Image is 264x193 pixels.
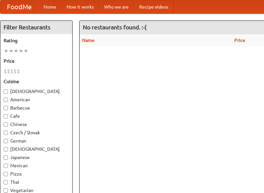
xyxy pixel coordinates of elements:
label: Japanese [4,154,69,161]
label: German [4,138,69,144]
li: ★ [4,47,9,54]
a: Price [234,38,245,43]
li: ★ [14,47,18,54]
li: $ [10,68,14,75]
label: [DEMOGRAPHIC_DATA] [4,146,69,152]
li: $ [17,68,20,75]
ng-pluralize: No restaurants found. :-( [83,24,147,30]
label: Chinese [4,121,69,128]
a: Who we are [99,0,134,14]
input: Vegetarian [4,188,8,193]
li: $ [7,68,10,75]
input: [DEMOGRAPHIC_DATA] [4,147,8,151]
a: Name [82,38,94,43]
label: Mexican [4,162,69,169]
a: Home [38,0,61,14]
input: German [4,139,8,143]
li: ★ [23,47,28,54]
h4: Filter Restaurants [0,21,72,34]
label: Czech / Slovak [4,129,69,136]
li: $ [4,68,7,75]
input: Thai [4,180,8,184]
label: Barbecue [4,105,69,111]
li: $ [14,68,17,75]
a: FoodMe [0,0,38,14]
input: Cafe [4,114,8,118]
input: Chinese [4,122,8,127]
a: How it works [61,0,99,14]
h5: Cuisine [4,78,69,85]
input: [DEMOGRAPHIC_DATA] [4,89,8,94]
input: American [4,98,8,102]
label: Thai [4,179,69,185]
label: [DEMOGRAPHIC_DATA] [4,88,69,95]
h5: Rating [4,37,69,44]
label: American [4,96,69,103]
li: ★ [18,47,23,54]
h5: Price [4,58,69,64]
input: Czech / Slovak [4,131,8,135]
input: Pizza [4,172,8,176]
label: Cafe [4,113,69,119]
li: ★ [9,47,14,54]
label: Pizza [4,171,69,177]
input: Japanese [4,155,8,160]
input: Mexican [4,164,8,168]
a: Recipe videos [134,0,174,14]
input: Barbecue [4,106,8,110]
